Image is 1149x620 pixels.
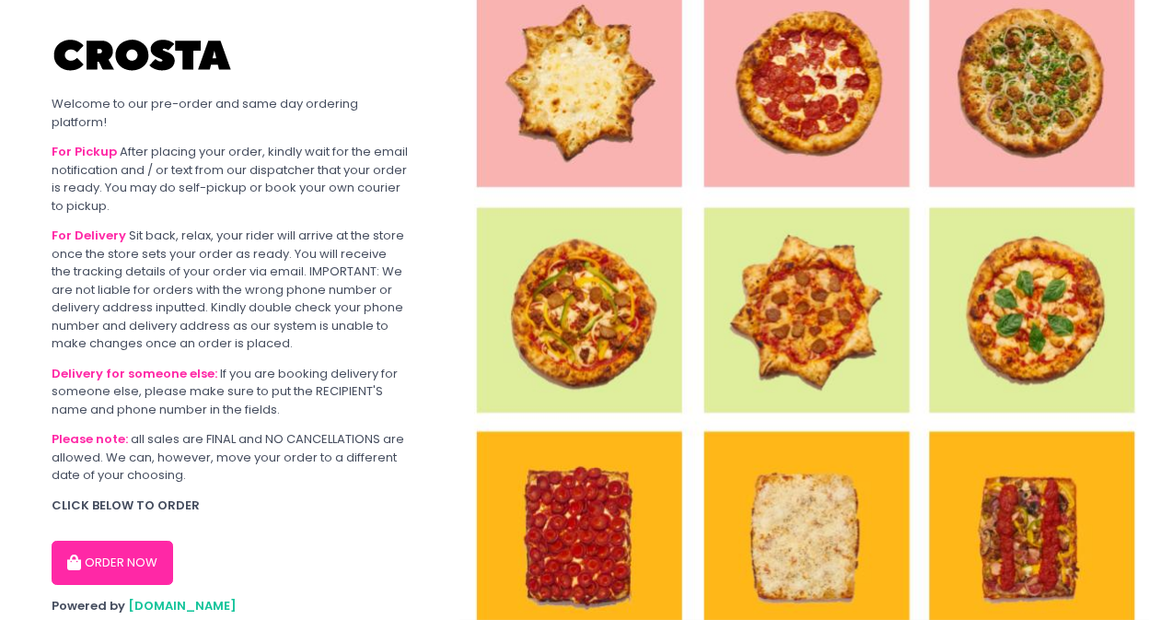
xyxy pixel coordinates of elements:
[52,597,408,615] div: Powered by
[52,497,408,515] div: CLICK BELOW TO ORDER
[52,430,408,485] div: all sales are FINAL and NO CANCELLATIONS are allowed. We can, however, move your order to a diffe...
[52,365,217,382] b: Delivery for someone else:
[52,541,173,585] button: ORDER NOW
[52,430,128,448] b: Please note:
[52,227,126,244] b: For Delivery
[52,95,408,131] div: Welcome to our pre-order and same day ordering platform!
[52,143,117,160] b: For Pickup
[52,28,236,83] img: Crosta Pizzeria
[128,597,237,614] a: [DOMAIN_NAME]
[52,365,408,419] div: If you are booking delivery for someone else, please make sure to put the RECIPIENT'S name and ph...
[52,143,408,215] div: After placing your order, kindly wait for the email notification and / or text from our dispatche...
[52,227,408,353] div: Sit back, relax, your rider will arrive at the store once the store sets your order as ready. You...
